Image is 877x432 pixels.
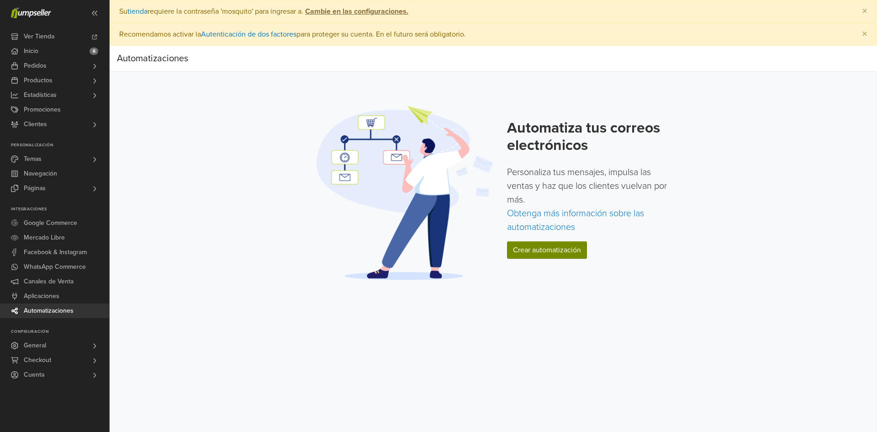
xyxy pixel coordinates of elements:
span: Pedidos [24,59,47,73]
button: Close [853,23,877,45]
span: Páginas [24,181,46,196]
a: Crear automatización [507,241,587,259]
span: × [862,5,867,18]
span: Ver Tienda [24,29,54,44]
span: Checkout [24,353,51,368]
span: × [862,27,867,41]
span: Cuenta [24,368,44,382]
div: Automatizaciones [117,49,188,68]
span: Google Commerce [24,216,77,230]
strong: Cambie en las configuraciones. [305,7,408,16]
span: Automatizaciones [24,304,74,318]
span: Facebook & Instagram [24,245,87,260]
span: Inicio [24,44,38,59]
span: General [24,338,46,353]
span: WhatsApp Commerce [24,260,86,274]
p: Personalización [11,143,109,148]
span: Mercado Libre [24,230,65,245]
span: Productos [24,73,53,88]
span: Estadísticas [24,88,57,102]
p: Integraciones [11,207,109,212]
p: Personaliza tus mensajes, impulsa las ventas y haz que los clientes vuelvan por más. [507,165,674,234]
span: Temas [24,152,42,166]
a: Autenticación de dos factores [201,30,296,39]
span: Canales de Venta [24,274,74,289]
span: 6 [90,48,98,55]
img: Automation [313,105,496,281]
p: Configuración [11,329,109,335]
h2: Automatiza tus correos electrónicos [507,119,674,155]
button: Close [853,0,877,22]
div: Recomendamos activar la para proteger su cuenta. En el futuro será obligatorio. [110,23,877,46]
span: Aplicaciones [24,289,59,304]
a: tienda [127,7,148,16]
a: Obtenga más información sobre las automatizaciones [507,208,644,233]
a: Cambie en las configuraciones. [303,7,408,16]
span: Navegación [24,166,57,181]
span: Promociones [24,102,61,117]
span: Clientes [24,117,47,132]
